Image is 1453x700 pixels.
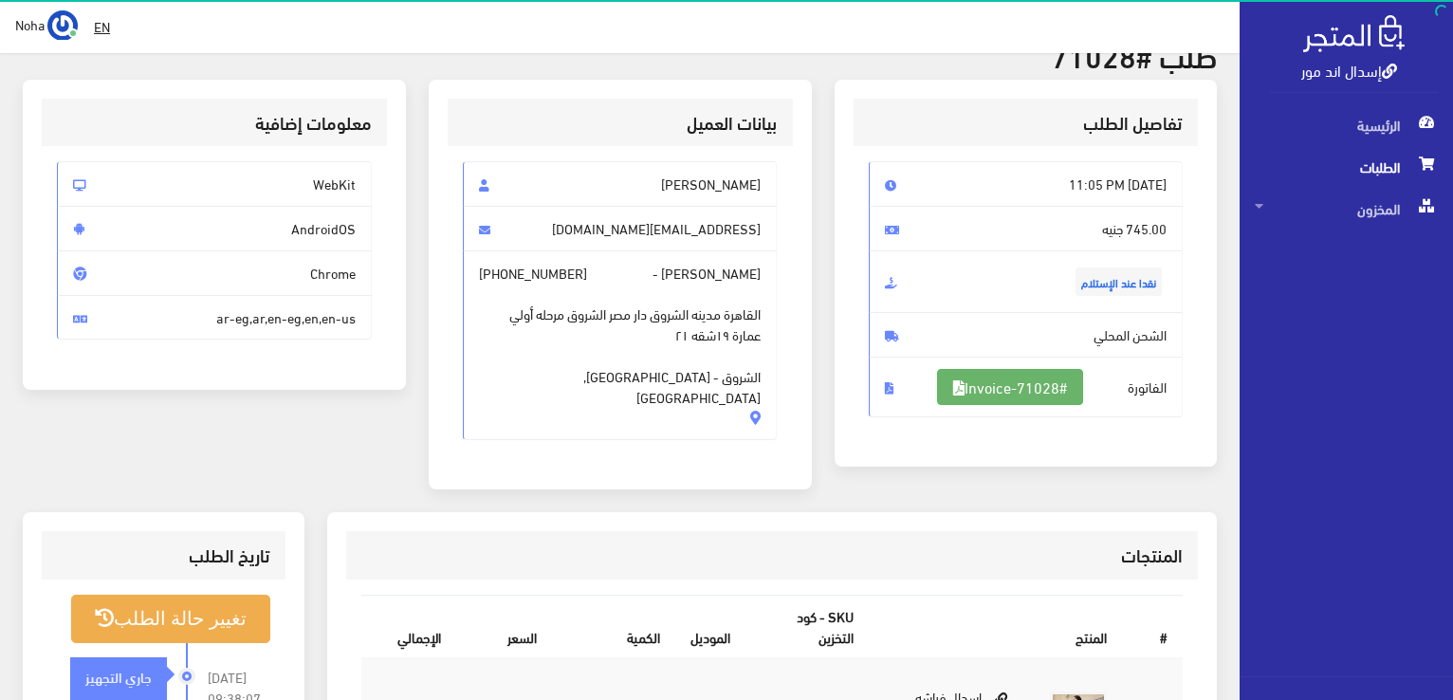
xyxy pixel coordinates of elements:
[23,38,1217,71] h2: طلب #71028
[71,595,270,643] button: تغيير حالة الطلب
[57,206,372,251] span: AndroidOS
[869,312,1184,358] span: الشحن المحلي
[47,10,78,41] img: ...
[1255,146,1438,188] span: الطلبات
[463,161,778,207] span: [PERSON_NAME]
[1240,188,1453,230] a: المخزون
[15,9,78,40] a: ... Noha
[479,263,587,284] span: [PHONE_NUMBER]
[1301,56,1397,83] a: إسدال اند مور
[552,597,675,658] th: الكمية
[86,9,118,44] a: EN
[869,597,1122,658] th: المنتج
[57,250,372,296] span: Chrome
[869,161,1184,207] span: [DATE] 11:05 PM
[94,14,110,38] u: EN
[57,161,372,207] span: WebKit
[675,597,745,658] th: الموديل
[361,546,1183,564] h3: المنتجات
[463,206,778,251] span: [EMAIL_ADDRESS][DOMAIN_NAME]
[1240,104,1453,146] a: الرئيسية
[869,206,1184,251] span: 745.00 جنيه
[456,597,551,658] th: السعر
[869,357,1184,417] span: الفاتورة
[1303,15,1405,52] img: .
[1122,597,1183,658] th: #
[1255,104,1438,146] span: الرئيسية
[1240,146,1453,188] a: الطلبات
[57,295,372,341] span: ar-eg,ar,en-eg,en,en-us
[869,114,1184,132] h3: تفاصيل الطلب
[463,250,778,440] span: [PERSON_NAME] -
[57,546,270,564] h3: تاريخ الطلب
[15,12,45,36] span: Noha
[1255,188,1438,230] span: المخزون
[1076,267,1162,296] span: نقدا عند الإستلام
[85,666,152,687] strong: جاري التجهيز
[937,369,1083,405] a: #Invoice-71028
[57,114,372,132] h3: معلومات إضافية
[463,114,778,132] h3: بيانات العميل
[745,597,869,658] th: SKU - كود التخزين
[479,284,762,408] span: القاهرة مدينه الشروق دار مصر الشروق مرحله أولي عمارة ١٩شقه ٢١ الشروق - [GEOGRAPHIC_DATA], [GEOGRA...
[361,597,456,658] th: اﻹجمالي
